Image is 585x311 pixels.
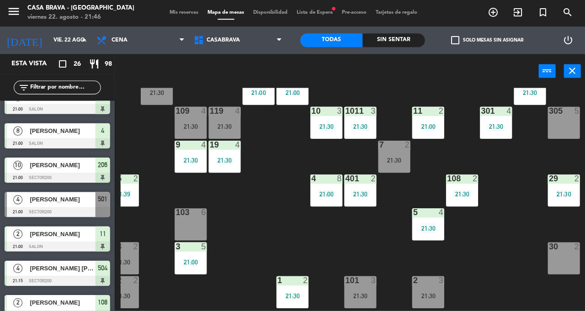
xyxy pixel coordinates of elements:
span: 2 [13,230,22,239]
div: viernes 22. agosto - 21:46 [27,14,134,23]
span: Lista de Espera [292,11,336,16]
div: 21:30 [512,90,544,96]
span: [PERSON_NAME] [PERSON_NAME] [30,264,95,273]
span: 26 [73,60,80,70]
i: arrow_drop_down [78,36,89,47]
div: 21:30 [479,124,511,130]
span: [PERSON_NAME] [30,298,95,307]
div: 2 [471,175,477,183]
button: close [562,65,579,79]
span: Cena [111,38,127,44]
div: 5 [412,209,412,217]
div: 2 [573,175,578,183]
i: crop_square [57,59,68,70]
span: fiber_manual_record [330,7,335,12]
div: 3 [336,107,341,116]
div: Casa Brava - [GEOGRAPHIC_DATA] [27,5,134,14]
div: 3 [437,276,443,285]
span: 504 [98,263,107,274]
div: 108 [446,175,446,183]
div: 21:30 [106,259,138,265]
div: 4 [234,107,240,116]
div: 2 [302,276,308,285]
div: 21:30 [411,225,443,232]
div: 2 [133,242,138,251]
div: 2 [437,107,443,116]
div: 21:30 [445,191,477,198]
div: 10 [310,107,311,116]
span: Pre-acceso [336,11,370,16]
span: Mis reservas [165,11,202,16]
div: 5 [201,242,206,251]
div: 11 [412,107,412,116]
div: 2 [133,175,138,183]
span: CasaBrava [206,38,239,44]
div: 21:00 [411,124,443,130]
div: 21:30 [106,293,138,299]
div: Todas [299,34,362,48]
div: 21:00 [309,191,341,198]
span: 11 [99,228,106,239]
i: turned_in_not [536,8,547,19]
div: 1 [277,276,277,285]
span: 8 [13,127,22,136]
div: 21:30 [140,90,172,96]
span: [PERSON_NAME] [30,161,95,170]
div: 3 [370,107,375,116]
i: filter_list [18,83,29,94]
div: 21:30 [411,293,443,299]
div: 4 [201,141,206,149]
div: 4 [201,107,206,116]
div: 21:00 [276,90,308,96]
button: power_input [537,65,554,79]
span: Disponibilidad [248,11,292,16]
span: 501 [98,194,107,205]
input: Filtrar por nombre... [29,83,100,93]
div: 6 [201,209,206,217]
span: [PERSON_NAME] [30,229,95,239]
div: 4 [437,209,443,217]
div: 2 [573,242,578,251]
div: Sin sentar [362,34,424,48]
i: power_settings_new [561,36,572,47]
div: 21:00 [242,90,274,96]
div: 4 [234,141,240,149]
div: 2 [133,276,138,285]
span: 4 [13,195,22,205]
div: 21:30 [343,191,375,198]
span: [PERSON_NAME] [30,195,95,205]
span: 108 [98,297,107,308]
div: 21:30 [174,124,206,130]
span: 10 [13,161,22,170]
span: 2 [13,298,22,307]
span: [PERSON_NAME] [30,127,95,136]
div: 21:30 [309,124,341,130]
i: menu [7,5,21,19]
i: restaurant [88,59,99,70]
div: 21:30 [546,191,578,198]
span: check_box_outline_blank [450,37,458,45]
span: 98 [104,60,112,70]
div: 8 [336,175,341,183]
div: 21:30 [208,158,240,164]
span: 4 [13,264,22,273]
div: 4 [505,107,511,116]
span: 206 [98,160,107,171]
div: 21:30 [174,158,206,164]
div: 21:30 [343,124,375,130]
div: 2 [370,175,375,183]
button: menu [7,5,21,22]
